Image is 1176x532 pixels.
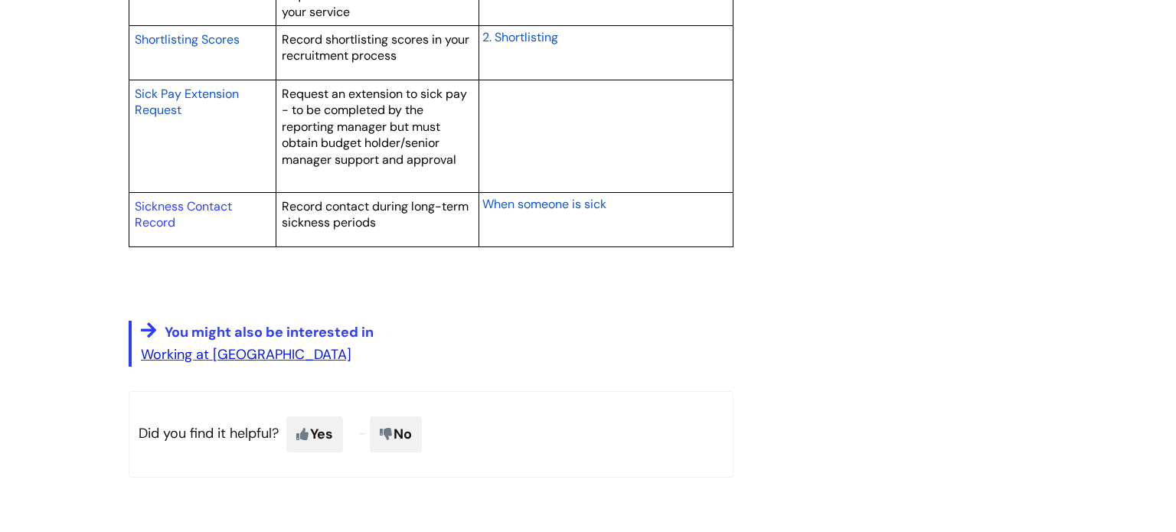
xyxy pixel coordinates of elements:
[165,323,374,341] span: You might also be interested in
[482,28,558,46] a: 2. Shortlisting
[282,198,469,231] span: Record contact during long-term sickness periods
[286,416,343,452] span: Yes
[482,194,606,213] a: When someone is sick
[282,31,469,64] span: Record shortlisting scores in your recruitment process
[135,86,239,119] span: Sick Pay Extension Request
[129,391,733,477] p: Did you find it helpful?
[482,29,558,45] span: 2. Shortlisting
[282,86,467,168] span: Request an extension to sick pay - to be completed by the reporting manager but must obtain budge...
[135,198,232,231] a: Sickness Contact Record
[135,84,239,119] a: Sick Pay Extension Request
[482,196,606,212] span: When someone is sick
[370,416,422,452] span: No
[135,31,240,47] span: Shortlisting Scores
[141,345,351,364] a: Working at [GEOGRAPHIC_DATA]
[135,30,240,48] a: Shortlisting Scores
